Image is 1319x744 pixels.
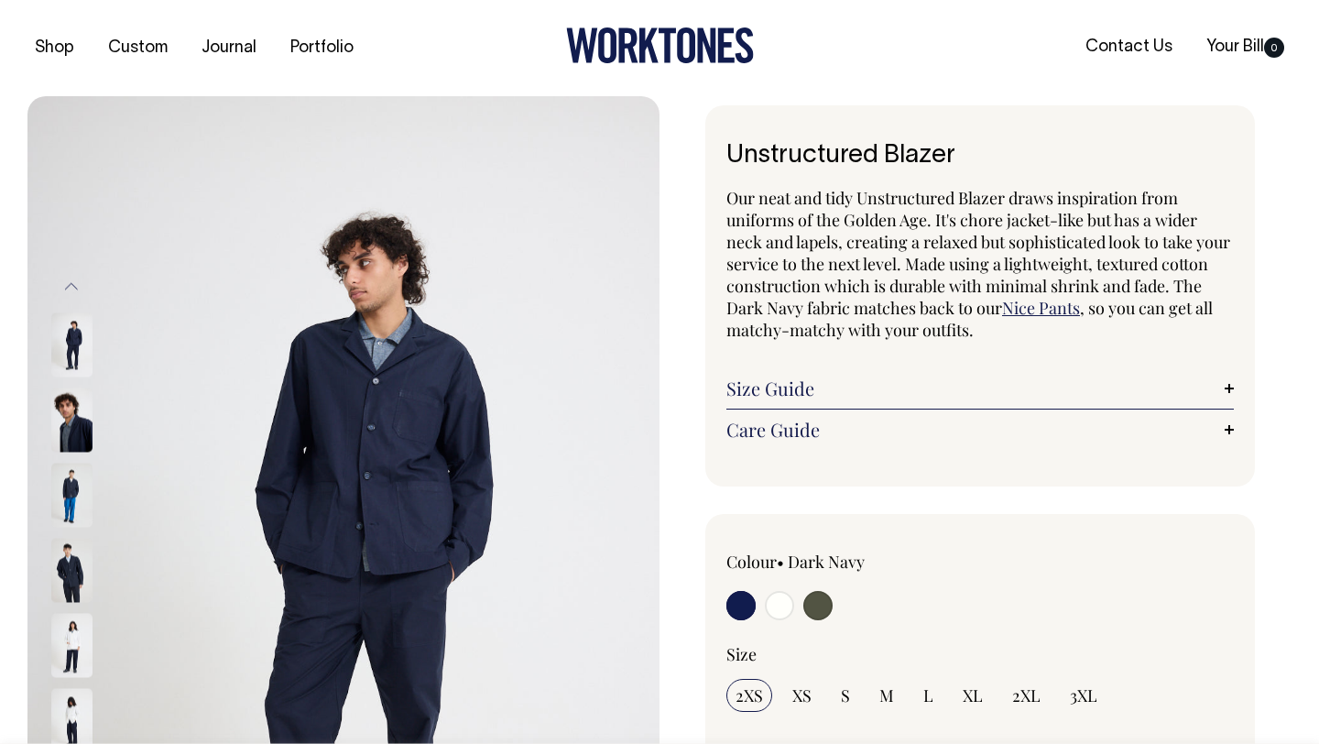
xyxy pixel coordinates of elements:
[914,679,943,712] input: L
[1199,32,1292,62] a: Your Bill0
[51,538,93,602] img: dark-navy
[726,142,1234,170] h1: Unstructured Blazer
[783,679,821,712] input: XS
[51,463,93,527] img: dark-navy
[1002,297,1080,319] a: Nice Pants
[726,377,1234,399] a: Size Guide
[1070,684,1097,706] span: 3XL
[879,684,894,706] span: M
[726,679,772,712] input: 2XS
[792,684,812,706] span: XS
[923,684,933,706] span: L
[1264,38,1284,58] span: 0
[51,388,93,452] img: dark-navy
[58,267,85,308] button: Previous
[726,643,1234,665] div: Size
[1061,679,1106,712] input: 3XL
[870,679,903,712] input: M
[841,684,850,706] span: S
[726,419,1234,441] a: Care Guide
[51,312,93,377] img: dark-navy
[1078,32,1180,62] a: Contact Us
[726,187,1230,319] span: Our neat and tidy Unstructured Blazer draws inspiration from uniforms of the Golden Age. It's cho...
[777,551,784,573] span: •
[27,33,82,63] a: Shop
[736,684,763,706] span: 2XS
[51,613,93,677] img: off-white
[726,297,1213,341] span: , so you can get all matchy-matchy with your outfits.
[283,33,361,63] a: Portfolio
[194,33,264,63] a: Journal
[788,551,865,573] label: Dark Navy
[726,551,930,573] div: Colour
[101,33,175,63] a: Custom
[1003,679,1050,712] input: 2XL
[954,679,992,712] input: XL
[832,679,859,712] input: S
[963,684,983,706] span: XL
[1012,684,1041,706] span: 2XL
